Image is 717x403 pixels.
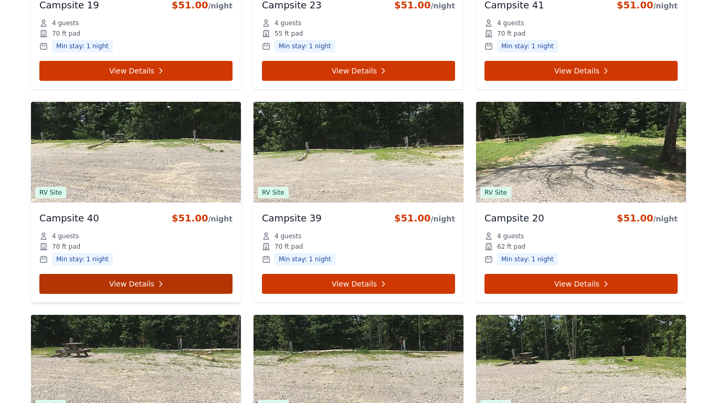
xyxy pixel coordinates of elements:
span: RV Site [258,187,289,198]
a: View Details [39,274,233,294]
span: Min stay: 1 night [497,253,558,266]
span: 4 guests [275,232,301,240]
span: 4 guests [52,19,79,27]
img: Campsite 20 [476,102,686,203]
span: Min stay: 1 night [497,40,558,52]
h3: Campsite 40 [39,211,99,226]
span: Min stay: 1 night [52,40,113,52]
a: View Details [262,274,455,294]
span: /night [430,215,455,223]
span: 4 guests [275,19,301,27]
span: RV Site [480,187,511,198]
span: 70 ft pad [497,29,525,38]
span: Min stay: 1 night [275,40,335,52]
h3: Campsite 20 [484,211,544,226]
span: 4 guests [52,232,79,240]
span: /night [208,2,233,10]
div: $51.00 [394,211,455,226]
div: $51.00 [172,211,233,226]
span: /night [208,215,233,223]
a: View Details [39,61,233,81]
span: RV Site [35,187,66,198]
span: /night [653,215,678,223]
span: 70 ft pad [52,29,80,38]
span: 55 ft pad [275,29,303,38]
span: Min stay: 1 night [52,253,113,266]
span: 70 ft pad [275,242,303,251]
img: Campsite 39 [254,102,463,203]
img: Campsite 40 [31,102,241,203]
h3: Campsite 39 [262,211,322,226]
a: View Details [484,61,678,81]
span: Min stay: 1 night [275,253,335,266]
span: 4 guests [497,19,524,27]
a: View Details [262,61,455,81]
span: 62 ft pad [497,242,525,251]
a: View Details [484,274,678,294]
div: $51.00 [617,211,678,226]
span: 4 guests [497,232,524,240]
span: /night [653,2,678,10]
span: /night [430,2,455,10]
span: 70 ft pad [52,242,80,251]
